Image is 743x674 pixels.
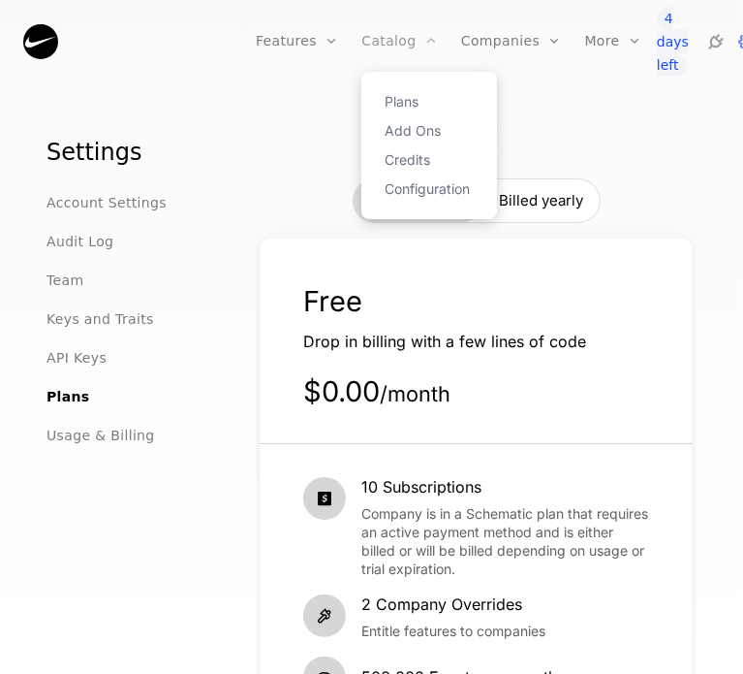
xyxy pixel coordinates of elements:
[46,232,113,251] a: Audit Log
[303,284,362,318] span: Free
[385,153,474,167] a: Credits
[46,193,167,212] a: Account Settings
[303,374,450,408] span: $0.00
[385,95,474,109] a: Plans
[23,24,58,59] img: Nike
[46,387,90,406] a: Plans
[46,309,154,329] a: Keys and Traits
[385,182,474,196] a: Configuration
[361,623,545,641] span: Entitle features to companies
[500,191,584,210] span: Billed yearly
[657,7,697,77] a: 4 days left
[361,505,649,579] span: Company is in a Schematic plan that requires an active payment method and is either billed or wil...
[46,348,107,368] a: API Keys
[303,332,586,351] span: Drop in billing with a few lines of code
[704,30,728,53] a: Integrations
[303,594,346,637] i: hammer
[380,381,450,406] sub: / month
[46,426,155,445] a: Usage & Billing
[361,594,545,616] span: 2 Company Overrides
[385,124,474,138] a: Add Ons
[303,477,346,520] i: cashapp
[46,137,209,168] h1: Settings
[46,137,209,447] nav: Main
[657,7,689,77] span: 4 days left
[46,271,83,290] a: Team
[361,477,649,498] span: 10 Subscriptions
